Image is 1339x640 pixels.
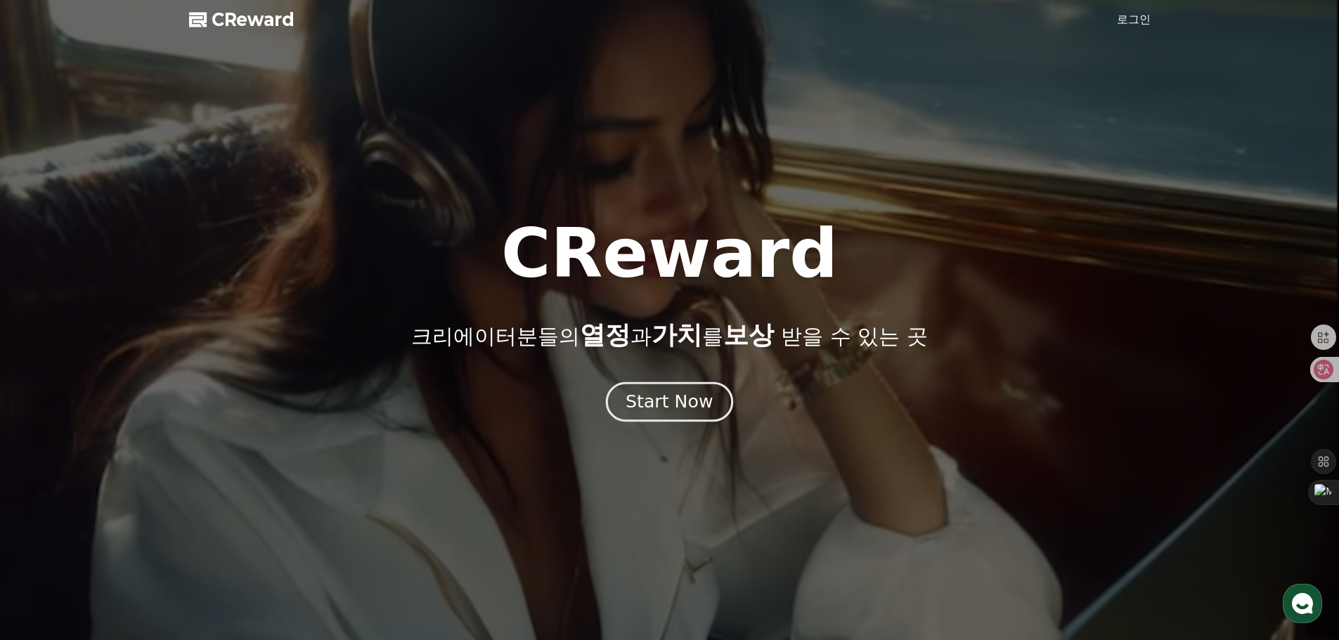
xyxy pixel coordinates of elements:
span: 설정 [217,466,234,478]
span: 가치 [652,320,702,349]
a: 로그인 [1117,11,1151,28]
span: 열정 [580,320,630,349]
span: 홈 [44,466,53,478]
p: 크리에이터분들의 과 를 받을 수 있는 곳 [411,321,927,349]
span: CReward [212,8,295,31]
button: Start Now [606,381,733,422]
a: 대화 [93,445,181,481]
a: CReward [189,8,295,31]
span: 보상 [723,320,774,349]
a: Start Now [609,397,730,410]
a: 홈 [4,445,93,481]
div: Start Now [626,390,713,414]
h1: CReward [501,220,838,287]
a: 설정 [181,445,270,481]
span: 대화 [129,467,145,478]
